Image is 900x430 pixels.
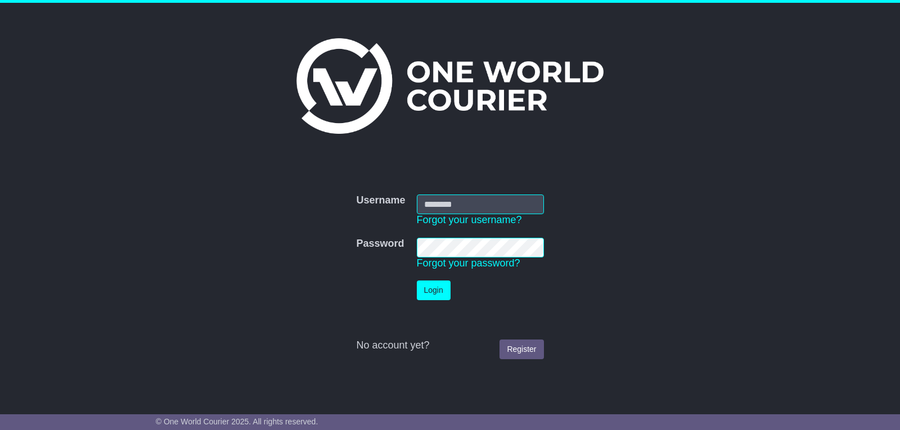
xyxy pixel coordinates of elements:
[499,340,543,359] a: Register
[156,417,318,426] span: © One World Courier 2025. All rights reserved.
[356,238,404,250] label: Password
[356,340,543,352] div: No account yet?
[417,214,522,225] a: Forgot your username?
[356,194,405,207] label: Username
[296,38,604,134] img: One World
[417,257,520,269] a: Forgot your password?
[417,280,451,300] button: Login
